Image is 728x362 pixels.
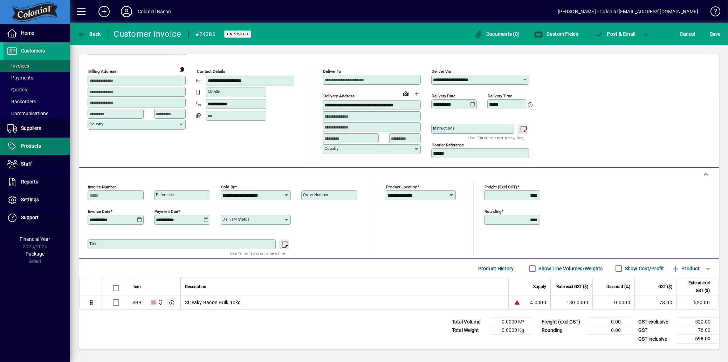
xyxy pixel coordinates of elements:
[7,75,33,81] span: Payments
[485,185,517,189] mat-label: Freight (excl GST)
[537,265,603,272] label: Show Line Volumes/Weights
[591,28,639,40] button: Post & Email
[156,192,174,197] mat-label: Reference
[21,48,45,54] span: Customers
[710,31,713,37] span: S
[478,263,514,274] span: Product History
[4,155,70,173] a: Staff
[469,134,524,142] mat-hint: Use 'Enter' to start a new line
[677,326,719,335] td: 78.00
[89,121,103,126] mat-label: Country
[4,120,70,137] a: Suppliers
[386,185,417,189] mat-label: Product location
[26,251,44,257] span: Package
[93,5,115,18] button: Add
[77,31,101,37] span: Back
[185,299,241,306] span: Streaky Bacon Bulk 10kg
[710,28,721,40] span: ave
[4,60,70,72] a: Invoices
[587,318,629,326] td: 0.00
[668,262,703,275] button: Product
[89,241,97,246] mat-label: Title
[533,28,580,40] button: Custom Fields
[433,126,454,131] mat-label: Instructions
[7,63,29,69] span: Invoices
[21,197,39,202] span: Settings
[4,72,70,84] a: Payments
[4,209,70,227] a: Support
[705,1,719,24] a: Knowledge Base
[21,161,32,167] span: Staff
[88,185,116,189] mat-label: Invoice number
[592,295,634,309] td: 0.0000
[76,28,103,40] button: Back
[411,88,423,99] button: Choose address
[538,326,587,335] td: Rounding
[324,146,338,151] mat-label: Country
[677,295,719,309] td: 520.00
[208,89,220,94] mat-label: Mobile
[154,209,178,214] mat-label: Payment due
[400,88,411,99] a: View on map
[534,31,578,37] span: Custom Fields
[221,185,235,189] mat-label: Sold by
[485,209,501,214] mat-label: Rounding
[677,335,719,343] td: 598.00
[114,28,181,40] div: Customer Invoice
[303,192,328,197] mat-label: Order number
[185,283,206,291] span: Description
[21,215,39,220] span: Support
[677,318,719,326] td: 520.00
[4,191,70,209] a: Settings
[21,143,41,149] span: Products
[230,249,285,257] mat-hint: Use 'Enter' to start a new line
[20,236,50,242] span: Financial Year
[558,6,698,17] div: [PERSON_NAME] - Colonial [EMAIL_ADDRESS][DOMAIN_NAME]
[227,32,248,36] span: Unposted
[606,283,630,291] span: Discount (%)
[448,318,490,326] td: Total Volume
[635,318,677,326] td: GST exclusive
[7,87,27,92] span: Quotes
[7,111,48,116] span: Communications
[635,326,677,335] td: GST
[70,28,109,40] app-page-header-button: Back
[4,138,70,155] a: Products
[432,142,464,147] mat-label: Courier Reference
[4,107,70,119] a: Communications
[132,299,142,306] div: SBB
[475,262,517,275] button: Product History
[533,283,546,291] span: Supply
[556,283,588,291] span: Rate excl GST ($)
[488,93,512,98] mat-label: Delivery time
[634,295,677,309] td: 78.00
[681,279,710,294] span: Extend excl GST ($)
[530,299,547,306] span: 4.0000
[595,31,636,37] span: ost & Email
[635,335,677,343] td: GST inclusive
[587,326,629,335] td: 0.00
[21,30,34,36] span: Home
[7,99,36,104] span: Backorders
[432,93,455,98] mat-label: Delivery date
[448,326,490,335] td: Total Weight
[138,6,171,17] div: Colonial Bacon
[323,69,341,74] mat-label: Deliver To
[708,28,722,40] button: Save
[222,217,249,222] mat-label: Delivery status
[490,326,533,335] td: 0.0000 Kg
[88,209,110,214] mat-label: Invoice date
[678,28,697,40] button: Cancel
[176,64,187,75] button: Copy to Delivery address
[21,179,38,185] span: Reports
[115,5,138,18] button: Profile
[538,318,587,326] td: Freight (excl GST)
[474,31,520,37] span: Documents (0)
[680,28,695,40] span: Cancel
[624,265,664,272] label: Show Cost/Profit
[555,299,588,306] div: 130.0000
[4,173,70,191] a: Reports
[671,263,700,274] span: Product
[607,31,610,37] span: P
[4,96,70,107] a: Backorders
